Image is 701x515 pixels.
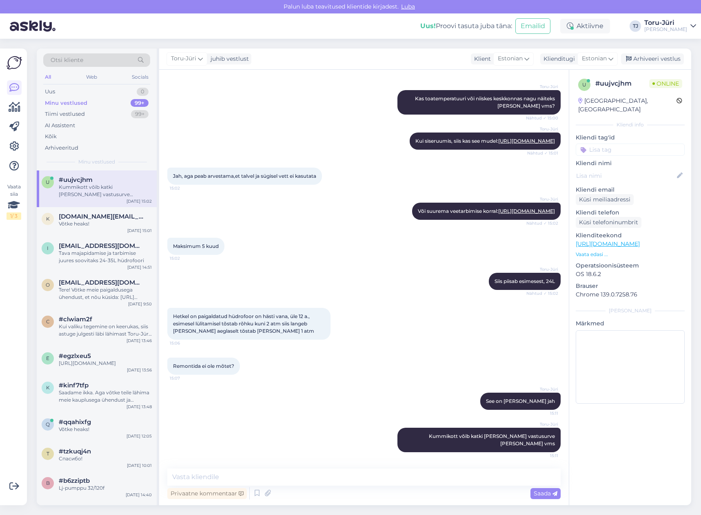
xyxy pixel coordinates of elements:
span: #uujvcjhm [59,176,93,183]
p: Kliendi email [576,186,685,194]
span: Või suurema veetarbimise korral: [418,208,555,214]
div: AI Assistent [45,122,75,130]
span: Estonian [582,54,607,63]
div: [PERSON_NAME] [576,307,685,314]
p: Chrome 139.0.7258.76 [576,290,685,299]
span: 15:02 [170,185,200,191]
span: Nähtud ✓ 15:01 [527,150,558,156]
div: Privaatne kommentaar [167,488,247,499]
a: [URL][DOMAIN_NAME] [498,208,555,214]
input: Lisa tag [576,144,685,156]
span: Kummikott võib katki [PERSON_NAME] vastusurve [PERSON_NAME] vms [429,433,556,446]
span: ove.aksalu@mail.ee [59,279,144,286]
button: Emailid [515,18,550,34]
span: 15:07 [170,375,200,381]
span: See on [PERSON_NAME] jah [486,398,555,404]
p: Vaata edasi ... [576,251,685,258]
span: Jah, aga peab arvestama,et talvel ja sügisel vett ei kasutata [173,173,316,179]
div: [DATE] 10:01 [127,462,152,469]
span: Kui siseruumis, siis kas see mudel: [415,138,555,144]
p: Brauser [576,282,685,290]
img: Askly Logo [7,55,22,71]
div: Proovi tasuta juba täna: [420,21,512,31]
span: Toru-Jüri [528,84,558,90]
div: Vaata siia [7,183,21,220]
div: Arhiveeri vestlus [621,53,684,64]
div: Lj-pumppu 32/120f [59,484,152,492]
span: Siis piisab esimesest, 24L [495,278,555,284]
div: Toru-Jüri [644,20,687,26]
div: 99+ [131,99,149,107]
span: Estonian [498,54,523,63]
span: u [46,179,50,185]
span: #qqahixfg [59,418,91,426]
span: #clwiam2f [59,316,92,323]
span: #tzkuqj4n [59,448,91,455]
div: 0 [137,88,149,96]
div: Saadame ikka. Aga võtke teile lähima meie kauplusega ühendust ja täpsustage toode ikkagi üle [URL... [59,389,152,404]
div: All [43,72,53,82]
div: Tava majapidamise ja tarbimise juures soovitaks 24-35L hüdrofoori [59,250,152,264]
div: [DATE] 9:50 [128,301,152,307]
p: Klienditeekond [576,231,685,240]
span: irinaozerova@gmail.com [59,242,144,250]
div: [DATE] 13:48 [126,404,152,410]
div: Web [84,72,99,82]
span: i [47,245,49,251]
span: Maksimum 5 kuud [173,243,219,249]
div: Спасибо! [59,455,152,462]
div: [DATE] 13:56 [127,367,152,373]
span: b [46,480,50,486]
span: Nähtud ✓ 15:02 [526,220,558,226]
p: OS 18.6.2 [576,270,685,278]
span: o [46,282,50,288]
div: [DATE] 13:46 [126,338,152,344]
span: 15:11 [528,453,558,459]
div: [PERSON_NAME] [644,26,687,33]
p: Kliendi telefon [576,208,685,217]
div: Kummikott võib katki [PERSON_NAME] vastusurve [PERSON_NAME] vms [59,183,152,198]
div: Küsi meiliaadressi [576,194,634,205]
div: [DATE] 15:02 [126,198,152,204]
a: [URL][DOMAIN_NAME] [498,138,555,144]
div: [URL][DOMAIN_NAME] [59,360,152,367]
div: Socials [130,72,150,82]
span: Luba [399,3,417,10]
span: Toru-Jüri [528,266,558,272]
span: Kas toatemperatuuri või niiskes keskkonnas nagu näiteks [PERSON_NAME] vms? [415,95,556,109]
span: Otsi kliente [51,56,83,64]
p: Kliendi tag'id [576,133,685,142]
span: Toru-Jüri [528,386,558,392]
p: Operatsioonisüsteem [576,261,685,270]
input: Lisa nimi [576,171,675,180]
span: Toru-Jüri [528,126,558,132]
span: k [46,385,50,391]
span: Nähtud ✓ 15:00 [526,115,558,121]
span: 15:02 [170,255,200,261]
span: u [582,82,586,88]
div: TJ [630,20,641,32]
div: [DATE] 14:51 [127,264,152,270]
div: Kliendi info [576,121,685,128]
div: juhib vestlust [207,55,249,63]
div: Klient [471,55,491,63]
span: #b6zziptb [59,477,90,484]
span: t [47,451,49,457]
b: Uus! [420,22,436,30]
span: c [46,318,50,325]
div: Arhiveeritud [45,144,78,152]
a: [URL][DOMAIN_NAME] [576,240,640,248]
span: Online [649,79,682,88]
span: #kinf7tfp [59,382,89,389]
div: Klienditugi [540,55,575,63]
p: Märkmed [576,319,685,328]
div: [GEOGRAPHIC_DATA], [GEOGRAPHIC_DATA] [578,97,677,114]
div: Võtke heaks! [59,426,152,433]
span: 15:11 [528,410,558,416]
div: Minu vestlused [45,99,87,107]
span: 15:06 [170,340,200,346]
div: Kõik [45,133,57,141]
div: Aktiivne [560,19,610,33]
span: Toru-Jüri [528,196,558,202]
div: [DATE] 12:05 [126,433,152,439]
